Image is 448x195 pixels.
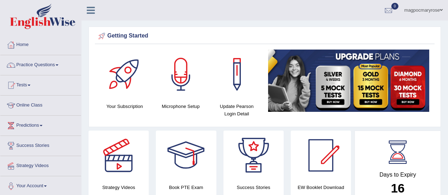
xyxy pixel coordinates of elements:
h4: Update Pearson Login Detail [212,103,261,117]
h4: Microphone Setup [156,103,205,110]
h4: Days to Expiry [363,172,433,178]
a: Your Account [0,176,81,194]
h4: Strategy Videos [89,184,149,191]
h4: Book PTE Exam [156,184,216,191]
a: Home [0,35,81,53]
a: Predictions [0,116,81,133]
b: 16 [391,181,405,195]
a: Tests [0,75,81,93]
div: Getting Started [97,31,433,41]
h4: Your Subscription [100,103,149,110]
a: Success Stories [0,136,81,154]
a: Strategy Videos [0,156,81,174]
a: Practice Questions [0,55,81,73]
h4: Success Stories [223,184,284,191]
span: 0 [391,3,398,10]
a: Online Class [0,96,81,113]
h4: EW Booklet Download [291,184,351,191]
img: small5.jpg [268,50,429,112]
